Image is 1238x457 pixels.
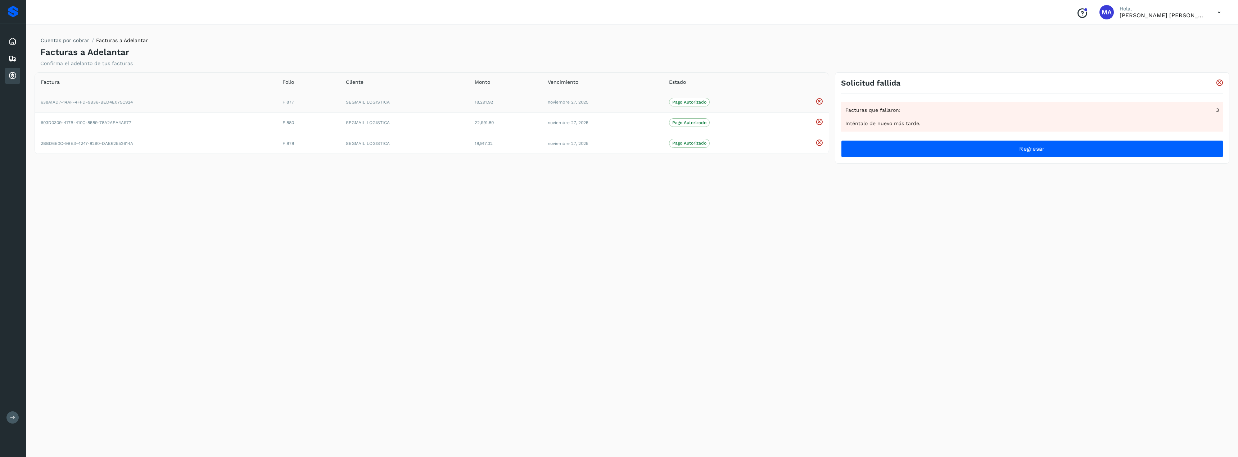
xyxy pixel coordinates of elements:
[340,113,469,133] td: SEGMAIL LOGISTICA
[283,78,294,86] span: Folio
[548,100,588,105] span: noviembre 27, 2025
[40,60,133,67] p: Confirma el adelanto de tus facturas
[548,78,578,86] span: Vencimiento
[96,37,148,43] span: Facturas a Adelantar
[41,37,89,43] a: Cuentas por cobrar
[475,78,490,86] span: Monto
[841,78,900,87] h3: Solicitud fallida
[672,120,706,125] p: Pago Autorizado
[5,51,20,67] div: Embarques
[672,141,706,146] p: Pago Autorizado
[41,78,60,86] span: Factura
[841,140,1223,157] button: Regresar
[5,33,20,49] div: Inicio
[35,133,277,154] td: 2BBD6E0C-9BE3-4247-8290-DAE62552614A
[340,133,469,154] td: SEGMAIL LOGISTICA
[475,120,494,125] span: 22,991.80
[475,141,493,146] span: 18,917.32
[845,120,1219,127] div: Inténtalo de nuevo más tarde.
[1019,145,1045,153] span: Regresar
[277,113,340,133] td: F 880
[548,120,588,125] span: noviembre 27, 2025
[1120,12,1206,19] p: Marco Antonio Ortiz Jurado
[548,141,588,146] span: noviembre 27, 2025
[672,100,706,105] p: Pago Autorizado
[277,92,340,112] td: F 877
[669,78,686,86] span: Estado
[1120,6,1206,12] p: Hola,
[40,47,129,58] h4: Facturas a Adelantar
[340,92,469,112] td: SEGMAIL LOGISTICA
[845,106,1219,114] div: Facturas que fallaron:
[277,133,340,154] td: F 878
[5,68,20,84] div: Cuentas por cobrar
[475,100,493,105] span: 18,291.92
[346,78,363,86] span: Cliente
[35,113,277,133] td: 603D0309-417B-410C-8589-78A2AEA4A977
[1216,106,1219,114] span: 3
[40,37,148,47] nav: breadcrumb
[35,92,277,112] td: 638A1AD7-14AF-4FFD-9B36-BED4E075C924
